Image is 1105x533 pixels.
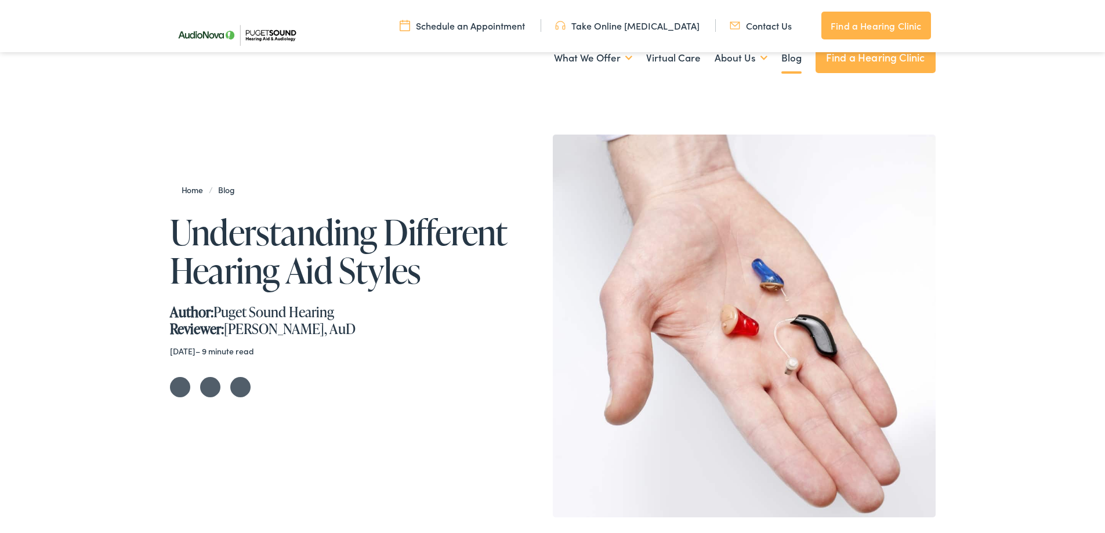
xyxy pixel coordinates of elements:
[230,377,251,397] a: Share on LinkedIn
[212,184,240,195] a: Blog
[170,346,522,356] div: – 9 minute read
[646,37,701,79] a: Virtual Care
[781,37,802,79] a: Blog
[555,19,566,32] img: utility icon
[170,319,224,338] strong: Reviewer:
[170,377,190,397] a: Share on Twitter
[821,12,930,39] a: Find a Hearing Clinic
[400,19,410,32] img: utility icon
[553,135,936,517] img: hearing aids in hand
[182,184,209,195] a: Home
[170,213,522,289] h1: Understanding Different Hearing Aid Styles
[170,304,522,338] div: Puget Sound Hearing [PERSON_NAME], AuD
[170,302,213,321] strong: Author:
[400,19,525,32] a: Schedule an Appointment
[200,377,220,397] a: Share on Facebook
[554,37,632,79] a: What We Offer
[816,42,936,73] a: Find a Hearing Clinic
[555,19,700,32] a: Take Online [MEDICAL_DATA]
[730,19,740,32] img: utility icon
[170,345,195,357] time: [DATE]
[182,184,241,195] span: /
[715,37,767,79] a: About Us
[730,19,792,32] a: Contact Us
